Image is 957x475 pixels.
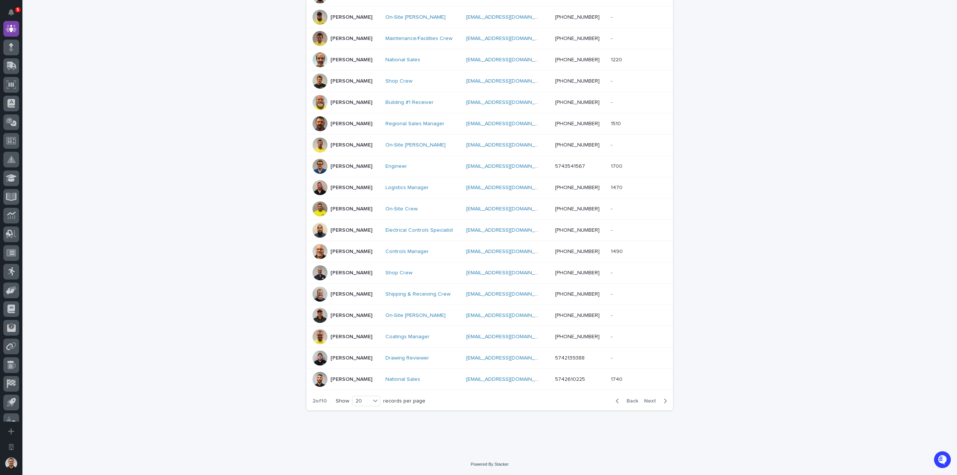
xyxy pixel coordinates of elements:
[555,121,600,126] a: [PHONE_NUMBER]
[466,164,551,169] a: [EMAIL_ADDRESS][DOMAIN_NAME]
[611,354,614,361] p: -
[385,78,412,84] a: Shop Crew
[330,78,372,84] p: [PERSON_NAME]
[611,311,614,319] p: -
[466,313,551,318] a: [EMAIL_ADDRESS][DOMAIN_NAME]
[15,120,41,128] span: Help Docs
[7,30,136,42] p: Welcome 👋
[555,57,600,62] a: [PHONE_NUMBER]
[307,177,673,198] tr: [PERSON_NAME]Logistics Manager [EMAIL_ADDRESS][DOMAIN_NAME] [PHONE_NUMBER]14701470
[611,34,614,42] p: -
[555,313,600,318] a: [PHONE_NUMBER]
[611,332,614,340] p: -
[611,55,624,63] p: 1220
[385,185,429,191] a: Logistics Manager
[385,334,430,340] a: Coatings Manager
[307,92,673,113] tr: [PERSON_NAME]Building #1 Receiver [EMAIL_ADDRESS][DOMAIN_NAME] [PHONE_NUMBER]--
[611,204,614,212] p: -
[127,86,136,95] button: Start new chat
[622,398,638,404] span: Back
[336,398,349,404] p: Show
[611,162,624,170] p: 1700
[4,117,44,131] a: 📖Help Docs
[466,334,551,339] a: [EMAIL_ADDRESS][DOMAIN_NAME]
[555,377,585,382] a: 5742610225
[611,268,614,276] p: -
[385,121,444,127] a: Regional Sales Manager
[330,36,372,42] p: [PERSON_NAME]
[307,241,673,262] tr: [PERSON_NAME]Controls Manager [EMAIL_ADDRESS][DOMAIN_NAME] [PHONE_NUMBER]14901490
[555,78,600,84] a: [PHONE_NUMBER]
[307,326,673,348] tr: [PERSON_NAME]Coatings Manager [EMAIL_ADDRESS][DOMAIN_NAME] [PHONE_NUMBER]--
[555,334,600,339] a: [PHONE_NUMBER]
[555,355,585,361] a: 5742139388
[555,270,600,275] a: [PHONE_NUMBER]
[385,163,407,170] a: Engineer
[466,355,551,361] a: [EMAIL_ADDRESS][DOMAIN_NAME]
[385,376,420,383] a: National Sales
[385,270,412,276] a: Shop Crew
[3,456,19,471] button: users-avatar
[330,376,372,383] p: [PERSON_NAME]
[385,14,446,21] a: On-Site [PERSON_NAME]
[466,100,551,105] a: [EMAIL_ADDRESS][DOMAIN_NAME]
[307,28,673,49] tr: [PERSON_NAME]Maintenance/Facilities Crew [EMAIL_ADDRESS][DOMAIN_NAME] [PHONE_NUMBER]--
[555,36,600,41] a: [PHONE_NUMBER]
[611,13,614,21] p: -
[74,139,90,144] span: Pylon
[307,113,673,135] tr: [PERSON_NAME]Regional Sales Manager [EMAIL_ADDRESS][DOMAIN_NAME] [PHONE_NUMBER]15101510
[641,398,673,404] button: Next
[330,121,372,127] p: [PERSON_NAME]
[307,198,673,220] tr: [PERSON_NAME]On-Site Crew [EMAIL_ADDRESS][DOMAIN_NAME] [PHONE_NUMBER]--
[330,185,372,191] p: [PERSON_NAME]
[611,290,614,297] p: -
[611,98,614,106] p: -
[307,348,673,369] tr: [PERSON_NAME]Drawing Reviewer [EMAIL_ADDRESS][DOMAIN_NAME] 5742139388--
[385,36,452,42] a: Maintenance/Facilities Crew
[307,369,673,390] tr: [PERSON_NAME]National Sales [EMAIL_ADDRESS][DOMAIN_NAME] 574261022517401740
[611,141,614,148] p: -
[644,398,661,404] span: Next
[555,185,600,190] a: [PHONE_NUMBER]
[25,91,95,97] div: We're available if you need us!
[25,83,123,91] div: Start new chat
[611,375,624,383] p: 1740
[307,220,673,241] tr: [PERSON_NAME]Electrical Controls Specialist [EMAIL_ADDRESS][DOMAIN_NAME] [PHONE_NUMBER]--
[19,60,123,68] input: Clear
[611,247,624,255] p: 1490
[7,7,22,22] img: Stacker
[385,142,446,148] a: On-Site [PERSON_NAME]
[385,57,420,63] a: National Sales
[3,423,19,439] button: Add a new app...
[330,14,372,21] p: [PERSON_NAME]
[611,119,622,127] p: 1510
[307,135,673,156] tr: [PERSON_NAME]On-Site [PERSON_NAME] [EMAIL_ADDRESS][DOMAIN_NAME] [PHONE_NUMBER]--
[330,99,372,106] p: [PERSON_NAME]
[466,185,551,190] a: [EMAIL_ADDRESS][DOMAIN_NAME]
[555,228,600,233] a: [PHONE_NUMBER]
[7,42,136,54] p: How can we help?
[610,398,641,404] button: Back
[307,305,673,326] tr: [PERSON_NAME]On-Site [PERSON_NAME] [EMAIL_ADDRESS][DOMAIN_NAME] [PHONE_NUMBER]--
[330,142,372,148] p: [PERSON_NAME]
[611,183,624,191] p: 1470
[611,77,614,84] p: -
[933,450,953,471] iframe: Open customer support
[385,206,418,212] a: On-Site Crew
[307,49,673,71] tr: [PERSON_NAME]National Sales [EMAIL_ADDRESS][DOMAIN_NAME] [PHONE_NUMBER]12201220
[466,292,551,297] a: [EMAIL_ADDRESS][DOMAIN_NAME]
[330,249,372,255] p: [PERSON_NAME]
[383,398,425,404] p: records per page
[307,7,673,28] tr: [PERSON_NAME]On-Site [PERSON_NAME] [EMAIL_ADDRESS][DOMAIN_NAME] [PHONE_NUMBER]--
[7,83,21,97] img: 1736555164131-43832dd5-751b-4058-ba23-39d91318e5a0
[466,57,551,62] a: [EMAIL_ADDRESS][DOMAIN_NAME]
[330,334,372,340] p: [PERSON_NAME]
[7,121,13,127] div: 📖
[385,227,453,234] a: Electrical Controls Specialist
[466,78,551,84] a: [EMAIL_ADDRESS][DOMAIN_NAME]
[611,226,614,234] p: -
[555,292,600,297] a: [PHONE_NUMBER]
[466,206,551,212] a: [EMAIL_ADDRESS][DOMAIN_NAME]
[3,439,19,455] button: Open workspace settings
[466,270,551,275] a: [EMAIL_ADDRESS][DOMAIN_NAME]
